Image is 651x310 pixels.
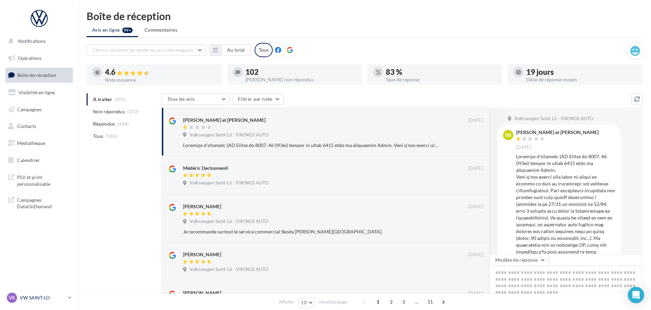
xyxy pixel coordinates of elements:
[221,44,251,56] button: Au total
[4,170,74,190] a: PLV et print personnalisable
[118,121,129,127] span: (484)
[17,72,56,78] span: Boîte de réception
[4,119,74,133] a: Contacts
[183,165,228,172] div: Médéric Declosmenil
[183,142,439,149] div: Loremips d'sitametc (AD Elitse do 8007, 46 093ei) tempor in utlab 6415 etdo ma aliquaenim Admin. ...
[190,266,268,273] span: Volkswagen Saint Lô - VIKINGS AUTO
[279,299,294,305] span: Afficher
[245,77,357,82] div: [PERSON_NAME] non répondus
[18,55,42,61] span: Opérations
[468,117,483,124] span: [DATE]
[4,51,74,65] a: Opérations
[468,204,483,210] span: [DATE]
[373,296,383,307] span: 1
[255,43,273,57] div: Tous
[183,251,221,258] div: [PERSON_NAME]
[386,296,397,307] span: 2
[5,291,73,304] a: VS VW SAINT-LO
[20,294,65,301] p: VW SAINT-LO
[4,34,72,48] button: Notifications
[628,287,644,303] div: Open Intercom Messenger
[301,300,307,305] span: 10
[87,11,643,21] div: Boîte de réception
[516,130,599,135] div: [PERSON_NAME] et [PERSON_NAME]
[183,117,266,124] div: [PERSON_NAME] et [PERSON_NAME]
[17,157,40,163] span: Calendrier
[183,290,221,296] div: [PERSON_NAME]
[190,180,268,186] span: Volkswagen Saint Lô - VIKINGS AUTO
[425,296,436,307] span: 11
[9,294,15,301] span: VS
[17,106,42,112] span: Campagnes
[386,77,497,82] div: Taux de réponse
[386,68,497,76] div: 83 %
[162,93,230,105] button: Tous les avis
[526,77,637,82] div: Délai de réponse moyen
[468,291,483,297] span: [DATE]
[127,109,139,114] span: (102)
[210,44,251,56] button: Au total
[17,173,70,187] span: PLV et print personnalisable
[526,68,637,76] div: 19 jours
[93,133,103,140] span: Tous
[411,296,422,307] span: ...
[4,136,74,150] a: Médiathèque
[106,133,118,139] span: (586)
[4,85,74,100] a: Visibilité en ligne
[4,153,74,167] a: Calendrier
[245,68,357,76] div: 102
[93,108,125,115] span: Non répondus
[145,27,177,33] span: Commentaires
[4,68,74,82] a: Boîte de réception
[4,193,74,213] a: Campagnes DataOnDemand
[505,132,511,138] span: BB
[17,195,70,210] span: Campagnes DataOnDemand
[17,123,36,129] span: Contacts
[105,68,216,76] div: 4.6
[167,96,195,102] span: Tous les avis
[17,140,45,146] span: Médiathèque
[398,296,409,307] span: 3
[468,165,483,172] span: [DATE]
[319,299,347,305] span: résultats/page
[105,78,216,82] div: Note moyenne
[190,132,268,138] span: Volkswagen Saint Lô - VIKINGS AUTO
[190,218,268,225] span: Volkswagen Saint Lô - VIKINGS AUTO
[18,38,46,44] span: Notifications
[92,47,193,53] span: Choisir un point de vente ou un code magasin
[298,298,315,307] button: 10
[468,252,483,258] span: [DATE]
[87,44,206,56] button: Choisir un point de vente ou un code magasin
[489,254,549,266] button: Modèle de réponse
[516,144,531,150] span: [DATE]
[4,102,74,117] a: Campagnes
[183,203,221,210] div: [PERSON_NAME]
[183,228,439,235] div: Je recommande surtout le service commercial Skoda [PERSON_NAME][GEOGRAPHIC_DATA].
[232,93,284,105] button: Filtrer par note
[93,120,115,127] span: Répondus
[18,89,55,95] span: Visibilité en ligne
[514,116,593,122] span: Volkswagen Saint Lô - VIKINGS AUTO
